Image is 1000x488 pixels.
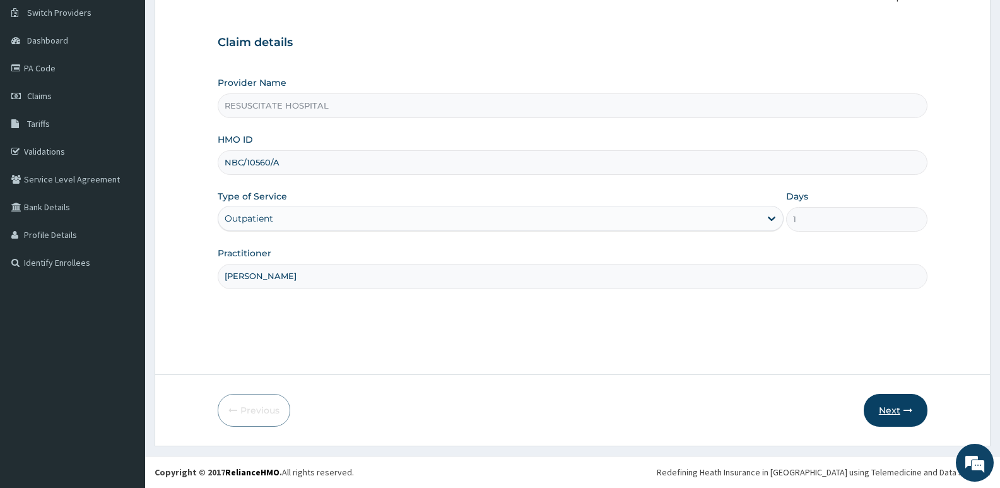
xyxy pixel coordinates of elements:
[23,63,51,95] img: d_794563401_company_1708531726252_794563401
[218,133,253,146] label: HMO ID
[207,6,237,37] div: Minimize live chat window
[218,247,271,259] label: Practitioner
[218,394,290,427] button: Previous
[145,456,1000,488] footer: All rights reserved.
[864,394,927,427] button: Next
[27,35,68,46] span: Dashboard
[225,212,273,225] div: Outpatient
[73,159,174,287] span: We're online!
[786,190,808,203] label: Days
[225,467,279,478] a: RelianceHMO
[218,264,927,289] input: Enter Name
[657,466,991,479] div: Redefining Heath Insurance in [GEOGRAPHIC_DATA] using Telemedicine and Data Science!
[155,467,282,478] strong: Copyright © 2017 .
[27,7,91,18] span: Switch Providers
[218,190,287,203] label: Type of Service
[218,76,286,89] label: Provider Name
[218,36,927,50] h3: Claim details
[27,118,50,129] span: Tariffs
[218,150,927,175] input: Enter HMO ID
[27,90,52,102] span: Claims
[66,71,212,87] div: Chat with us now
[6,345,240,389] textarea: Type your message and hit 'Enter'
